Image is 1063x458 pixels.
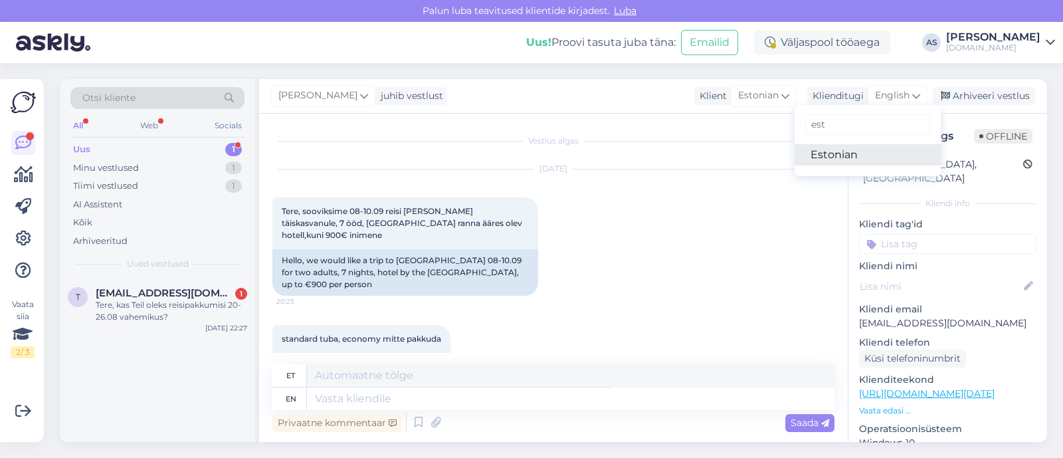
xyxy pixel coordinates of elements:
[73,235,128,248] div: Arhiveeritud
[946,32,1040,43] div: [PERSON_NAME]
[694,89,727,103] div: Klient
[272,249,538,296] div: Hello, we would like a trip to [GEOGRAPHIC_DATA] 08-10.09 for two adults, 7 nights, hotel by the ...
[225,143,242,156] div: 1
[859,373,1036,387] p: Klienditeekond
[791,417,829,429] span: Saada
[805,114,930,135] input: Kirjuta, millist tag'i otsid
[375,89,443,103] div: juhib vestlust
[272,414,402,432] div: Privaatne kommentaar
[807,89,864,103] div: Klienditugi
[859,436,1036,450] p: Windows 10
[859,336,1036,350] p: Kliendi telefon
[96,287,234,299] span: tiinapukman@gmail.com
[933,87,1035,105] div: Arhiveeri vestlus
[70,117,86,134] div: All
[11,346,35,358] div: 2 / 3
[754,31,890,55] div: Väljaspool tööaega
[73,179,138,193] div: Tiimi vestlused
[795,144,941,166] a: Estonian
[282,206,524,240] span: Tere, sooviksime 08-10.09 reisi [PERSON_NAME] täiskasvanule, 7 ööd, [GEOGRAPHIC_DATA] ranna ääres...
[235,288,247,300] div: 1
[212,117,244,134] div: Socials
[859,316,1036,330] p: [EMAIL_ADDRESS][DOMAIN_NAME]
[272,135,834,147] div: Vestlus algas
[225,179,242,193] div: 1
[286,364,295,387] div: et
[859,422,1036,436] p: Operatsioonisüsteem
[73,198,122,211] div: AI Assistent
[875,88,910,103] span: English
[863,158,1023,185] div: [GEOGRAPHIC_DATA], [GEOGRAPHIC_DATA]
[526,35,676,51] div: Proovi tasuta juba täna:
[946,32,1055,53] a: [PERSON_NAME][DOMAIN_NAME]
[859,234,1036,254] input: Lisa tag
[225,162,242,175] div: 1
[859,217,1036,231] p: Kliendi tag'id
[859,350,966,368] div: Küsi telefoninumbrit
[96,299,247,323] div: Tere, kas Teil oleks reisipakkumisi 20-26.08 vahemikus?
[610,5,640,17] span: Luba
[73,143,90,156] div: Uus
[282,334,441,344] span: standard tuba, economy mitte pakkuda
[272,163,834,175] div: [DATE]
[11,298,35,358] div: Vaata siia
[860,279,1021,294] input: Lisa nimi
[859,302,1036,316] p: Kliendi email
[76,292,80,302] span: t
[278,88,357,103] span: [PERSON_NAME]
[73,216,92,229] div: Kõik
[73,162,139,175] div: Minu vestlused
[205,323,247,333] div: [DATE] 22:27
[276,296,326,306] span: 20:23
[526,36,551,49] b: Uus!
[946,43,1040,53] div: [DOMAIN_NAME]
[922,33,941,52] div: AS
[859,405,1036,417] p: Vaata edasi ...
[681,30,738,55] button: Emailid
[286,388,296,410] div: en
[974,129,1032,144] span: Offline
[859,197,1036,209] div: Kliendi info
[738,88,779,103] span: Estonian
[82,91,136,105] span: Otsi kliente
[859,388,995,400] a: [URL][DOMAIN_NAME][DATE]
[859,259,1036,273] p: Kliendi nimi
[11,90,36,115] img: Askly Logo
[138,117,161,134] div: Web
[127,258,189,270] span: Uued vestlused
